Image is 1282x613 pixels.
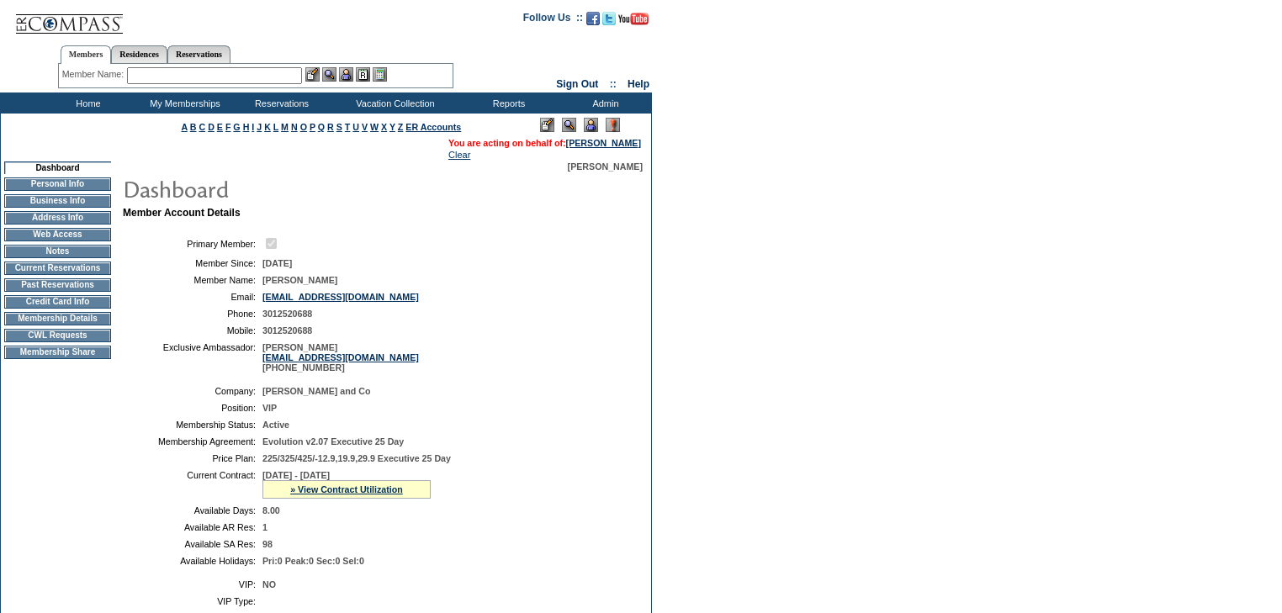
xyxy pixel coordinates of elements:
[130,470,256,499] td: Current Contract:
[4,262,111,275] td: Current Reservations
[4,211,111,225] td: Address Info
[328,92,458,114] td: Vacation Collection
[540,118,554,132] img: Edit Mode
[586,12,600,25] img: Become our fan on Facebook
[130,386,256,396] td: Company:
[586,17,600,27] a: Become our fan on Facebook
[190,122,197,132] a: B
[111,45,167,63] a: Residences
[4,278,111,292] td: Past Reservations
[130,292,256,302] td: Email:
[167,45,230,63] a: Reservations
[555,92,652,114] td: Admin
[130,579,256,589] td: VIP:
[217,122,223,132] a: E
[199,122,205,132] a: C
[130,258,256,268] td: Member Since:
[584,118,598,132] img: Impersonate
[4,228,111,241] td: Web Access
[4,295,111,309] td: Credit Card Info
[381,122,387,132] a: X
[618,13,649,25] img: Subscribe to our YouTube Channel
[225,122,231,132] a: F
[38,92,135,114] td: Home
[448,138,641,148] span: You are acting on behalf of:
[370,122,379,132] a: W
[318,122,325,132] a: Q
[4,346,111,359] td: Membership Share
[262,258,292,268] span: [DATE]
[566,138,641,148] a: [PERSON_NAME]
[556,78,598,90] a: Sign Out
[130,275,256,285] td: Member Name:
[262,342,419,373] span: [PERSON_NAME] [PHONE_NUMBER]
[208,122,215,132] a: D
[130,436,256,447] td: Membership Agreement:
[4,194,111,208] td: Business Info
[562,118,576,132] img: View Mode
[231,92,328,114] td: Reservations
[262,579,276,589] span: NO
[262,403,277,413] span: VIP
[4,245,111,258] td: Notes
[252,122,254,132] a: I
[130,342,256,373] td: Exclusive Ambassador:
[4,312,111,325] td: Membership Details
[130,325,256,336] td: Mobile:
[262,275,337,285] span: [PERSON_NAME]
[352,122,359,132] a: U
[262,470,330,480] span: [DATE] - [DATE]
[322,67,336,82] img: View
[610,78,617,90] span: ::
[233,122,240,132] a: G
[327,122,334,132] a: R
[628,78,649,90] a: Help
[458,92,555,114] td: Reports
[305,67,320,82] img: b_edit.gif
[130,522,256,532] td: Available AR Res:
[339,67,353,82] img: Impersonate
[262,522,268,532] span: 1
[602,17,616,27] a: Follow us on Twitter
[257,122,262,132] a: J
[336,122,342,132] a: S
[135,92,231,114] td: My Memberships
[373,67,387,82] img: b_calculator.gif
[262,453,451,463] span: 225/325/425/-12.9,19.9,29.9 Executive 25 Day
[4,177,111,191] td: Personal Info
[262,352,419,362] a: [EMAIL_ADDRESS][DOMAIN_NAME]
[345,122,351,132] a: T
[356,67,370,82] img: Reservations
[300,122,307,132] a: O
[262,325,312,336] span: 3012520688
[130,235,256,251] td: Primary Member:
[130,556,256,566] td: Available Holidays:
[398,122,404,132] a: Z
[389,122,395,132] a: Y
[243,122,250,132] a: H
[262,505,280,515] span: 8.00
[262,436,404,447] span: Evolution v2.07 Executive 25 Day
[262,556,364,566] span: Pri:0 Peak:0 Sec:0 Sel:0
[606,118,620,132] img: Log Concern/Member Elevation
[4,161,111,174] td: Dashboard
[262,309,312,319] span: 3012520688
[182,122,188,132] a: A
[262,292,419,302] a: [EMAIL_ADDRESS][DOMAIN_NAME]
[4,329,111,342] td: CWL Requests
[523,10,583,30] td: Follow Us ::
[405,122,461,132] a: ER Accounts
[362,122,368,132] a: V
[130,539,256,549] td: Available SA Res:
[602,12,616,25] img: Follow us on Twitter
[310,122,315,132] a: P
[568,161,643,172] span: [PERSON_NAME]
[262,539,273,549] span: 98
[130,309,256,319] td: Phone:
[122,172,458,205] img: pgTtlDashboard.gif
[130,505,256,515] td: Available Days:
[262,386,370,396] span: [PERSON_NAME] and Co
[62,67,127,82] div: Member Name:
[130,420,256,430] td: Membership Status:
[130,453,256,463] td: Price Plan:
